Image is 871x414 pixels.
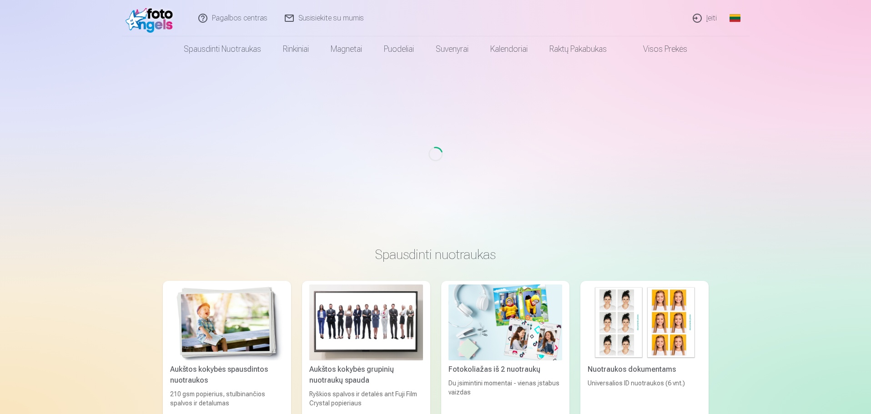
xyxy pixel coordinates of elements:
img: Aukštos kokybės grupinių nuotraukų spauda [309,284,423,360]
div: Universalios ID nuotraukos (6 vnt.) [584,379,705,408]
div: Du įsimintini momentai - vienas įstabus vaizdas [445,379,566,408]
img: Nuotraukos dokumentams [588,284,701,360]
a: Puodeliai [373,36,425,62]
img: Fotokoliažas iš 2 nuotraukų [448,284,562,360]
div: 210 gsm popierius, stulbinančios spalvos ir detalumas [166,389,287,408]
div: Fotokoliažas iš 2 nuotraukų [445,364,566,375]
div: Nuotraukos dokumentams [584,364,705,375]
a: Kalendoriai [479,36,539,62]
img: /fa2 [126,4,178,33]
div: Aukštos kokybės grupinių nuotraukų spauda [306,364,427,386]
a: Spausdinti nuotraukas [173,36,272,62]
a: Visos prekės [618,36,698,62]
a: Raktų pakabukas [539,36,618,62]
div: Ryškios spalvos ir detalės ant Fuji Film Crystal popieriaus [306,389,427,408]
a: Suvenyrai [425,36,479,62]
a: Magnetai [320,36,373,62]
div: Aukštos kokybės spausdintos nuotraukos [166,364,287,386]
h3: Spausdinti nuotraukas [170,246,701,263]
img: Aukštos kokybės spausdintos nuotraukos [170,284,284,360]
a: Rinkiniai [272,36,320,62]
